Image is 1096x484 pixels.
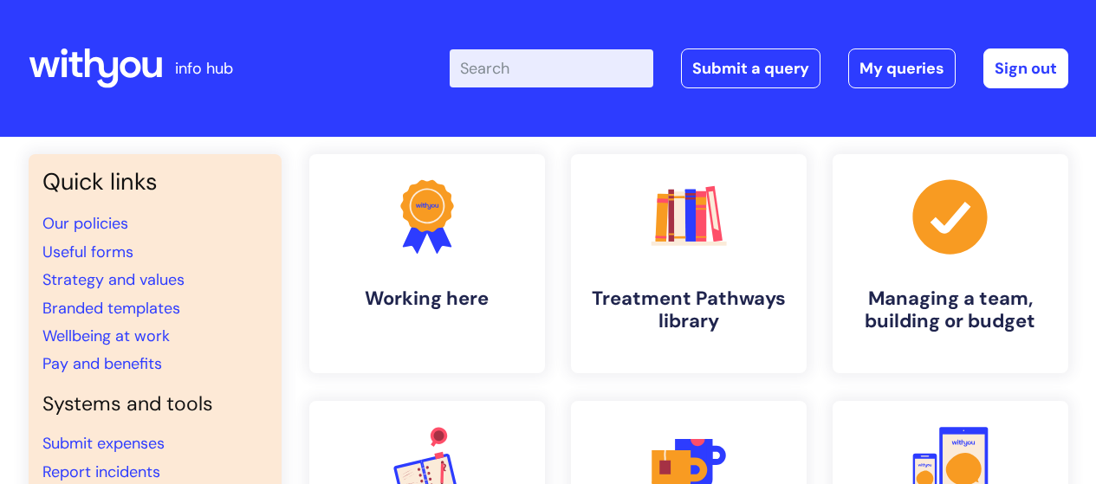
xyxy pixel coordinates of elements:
a: My queries [848,48,956,88]
a: Managing a team, building or budget [833,154,1068,373]
h4: Systems and tools [42,392,268,416]
a: Branded templates [42,298,180,319]
a: Useful forms [42,242,133,262]
p: info hub [175,55,233,82]
a: Wellbeing at work [42,326,170,346]
a: Sign out [983,48,1068,88]
h4: Managing a team, building or budget [846,287,1054,333]
a: Submit expenses [42,433,165,454]
a: Working here [309,154,545,373]
a: Submit a query [681,48,820,88]
a: Treatment Pathways library [571,154,807,373]
a: Pay and benefits [42,353,162,374]
a: Strategy and values [42,269,185,290]
input: Search [450,49,653,87]
a: Our policies [42,213,128,234]
div: | - [450,48,1068,88]
h3: Quick links [42,168,268,196]
h4: Working here [323,287,531,310]
h4: Treatment Pathways library [585,287,793,333]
